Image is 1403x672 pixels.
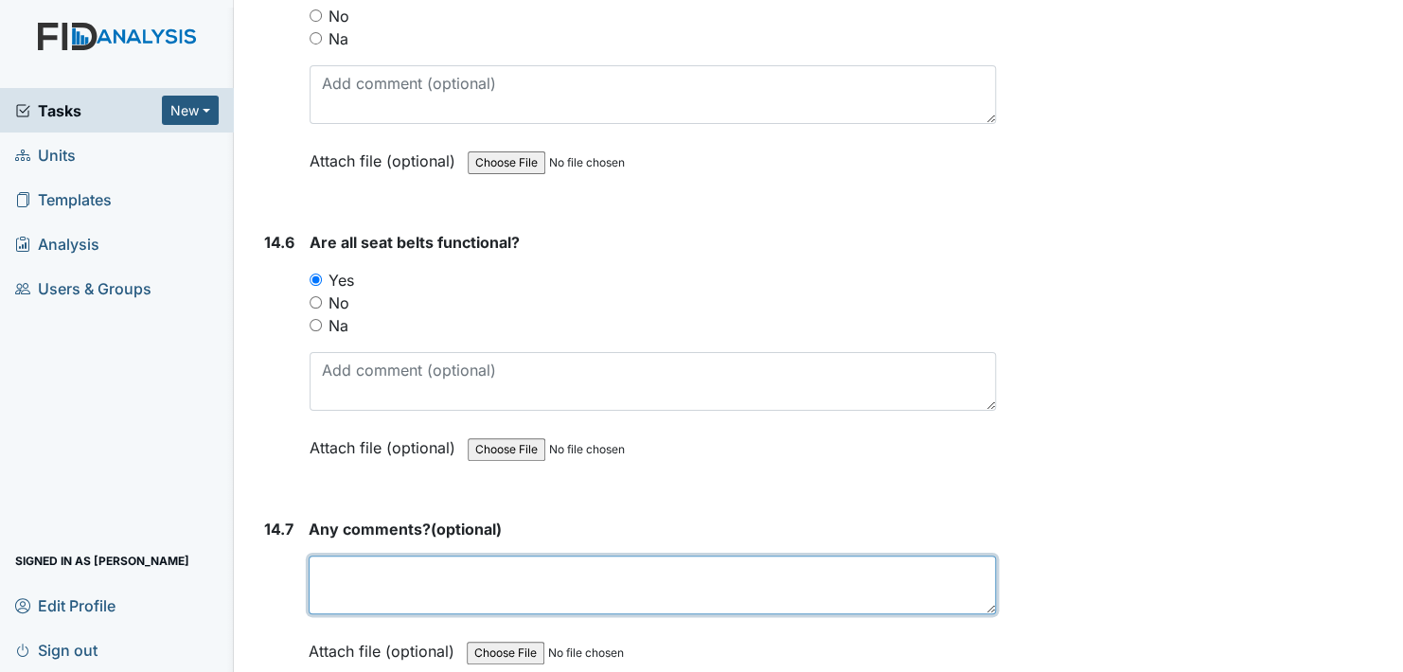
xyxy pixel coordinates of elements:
[15,229,99,258] span: Analysis
[310,32,322,44] input: Na
[329,27,348,50] label: Na
[329,314,348,337] label: Na
[310,9,322,22] input: No
[15,635,98,664] span: Sign out
[15,274,151,303] span: Users & Groups
[310,319,322,331] input: Na
[310,296,322,309] input: No
[310,426,463,459] label: Attach file (optional)
[329,5,349,27] label: No
[309,520,431,539] span: Any comments?
[15,140,76,169] span: Units
[310,139,463,172] label: Attach file (optional)
[309,518,996,540] strong: (optional)
[309,629,462,663] label: Attach file (optional)
[15,99,162,122] a: Tasks
[310,274,322,286] input: Yes
[15,591,115,620] span: Edit Profile
[264,231,294,254] label: 14.6
[162,96,219,125] button: New
[310,233,520,252] span: Are all seat belts functional?
[15,185,112,214] span: Templates
[329,292,349,314] label: No
[329,269,354,292] label: Yes
[15,546,189,575] span: Signed in as [PERSON_NAME]
[264,518,293,540] label: 14.7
